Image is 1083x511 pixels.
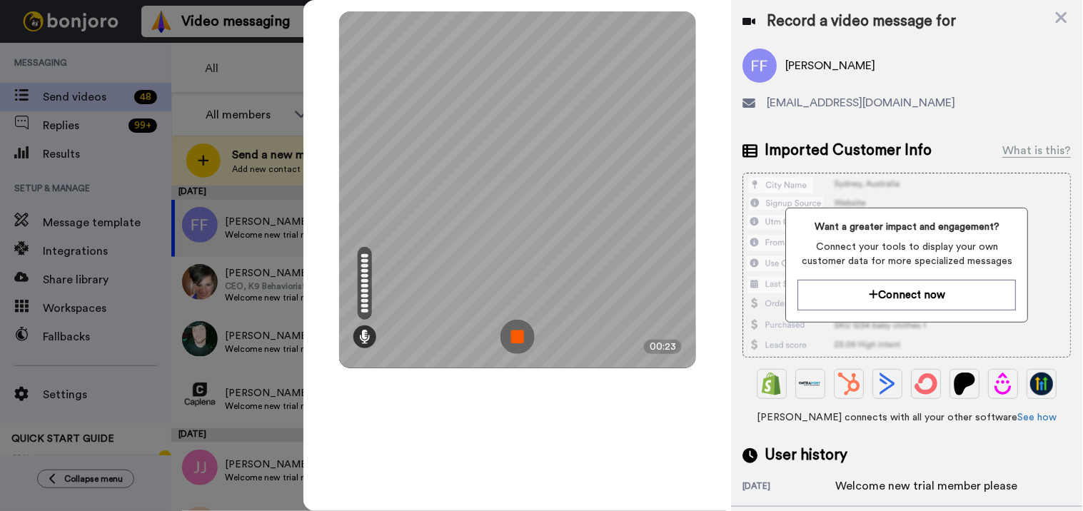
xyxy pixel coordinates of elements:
button: Connect now [798,280,1017,310]
img: Hubspot [838,373,861,395]
span: Connect your tools to display your own customer data for more specialized messages [798,240,1017,268]
img: ActiveCampaign [877,373,900,395]
div: What is this? [1003,142,1072,159]
img: ConvertKit [915,373,938,395]
a: See how [1018,413,1057,423]
span: [PERSON_NAME] connects with all your other software [743,410,1072,425]
div: [DATE] [743,480,836,495]
img: Ontraport [800,373,822,395]
img: Patreon [954,373,977,395]
div: Welcome new trial member please [836,477,1018,495]
div: 00:23 [644,340,682,354]
img: GoHighLevel [1031,373,1054,395]
span: Imported Customer Info [765,140,932,161]
span: [EMAIL_ADDRESS][DOMAIN_NAME] [767,94,956,111]
img: ic_record_stop.svg [500,320,535,354]
span: User history [765,445,848,466]
img: Shopify [761,373,784,395]
img: Drip [992,373,1015,395]
span: Want a greater impact and engagement? [798,220,1017,234]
